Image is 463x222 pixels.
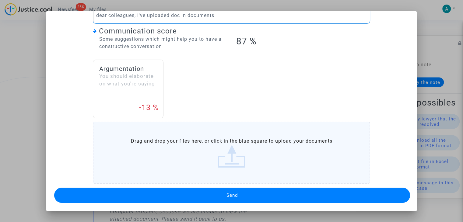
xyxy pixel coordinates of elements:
p: dear colleagues, i've uploaded doc in documents [96,12,367,19]
h1: 87 % [236,36,370,47]
div: You should elaborate on what you're saying [99,72,157,88]
button: Send [54,188,410,203]
span: Communication score [99,27,177,35]
span: Send [226,193,238,198]
div: Rich Text Editor, main [93,7,370,24]
div: -13 % [139,102,159,113]
div: Some suggestions which might help you to have a constructive conversation [93,36,227,50]
h4: Argumentation [99,65,157,72]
